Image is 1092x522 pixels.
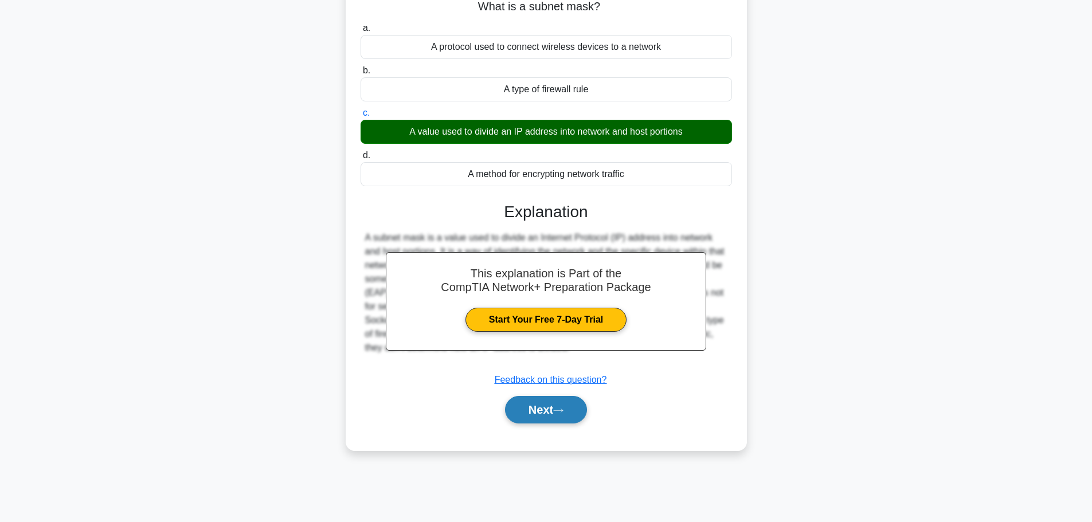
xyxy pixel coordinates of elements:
h3: Explanation [367,202,725,222]
span: d. [363,150,370,160]
span: c. [363,108,370,117]
div: A protocol used to connect wireless devices to a network [361,35,732,59]
div: A value used to divide an IP address into network and host portions [361,120,732,144]
div: A type of firewall rule [361,77,732,101]
a: Start Your Free 7-Day Trial [465,308,627,332]
span: a. [363,23,370,33]
span: b. [363,65,370,75]
div: A subnet mask is a value used to divide an Internet Protocol (IP) address into network and host p... [365,231,727,355]
a: Feedback on this question? [495,375,607,384]
div: A method for encrypting network traffic [361,162,732,186]
button: Next [505,396,587,423]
